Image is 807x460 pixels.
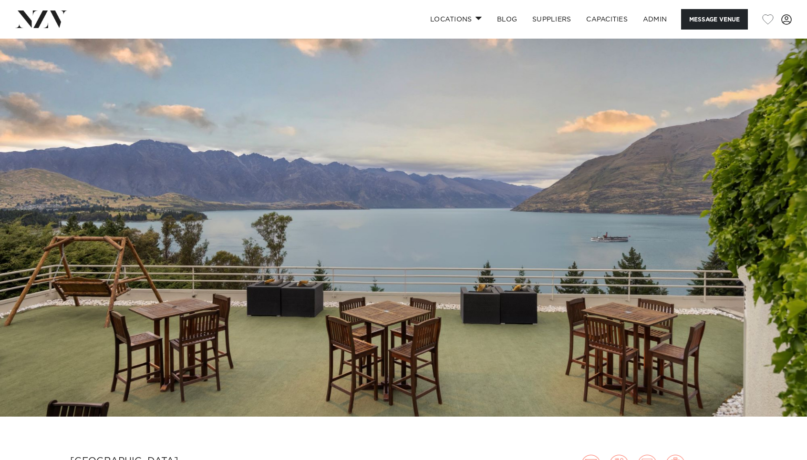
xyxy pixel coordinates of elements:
[681,9,748,30] button: Message Venue
[423,9,489,30] a: Locations
[579,9,635,30] a: Capacities
[489,9,525,30] a: BLOG
[525,9,579,30] a: SUPPLIERS
[15,10,67,28] img: nzv-logo.png
[635,9,674,30] a: ADMIN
